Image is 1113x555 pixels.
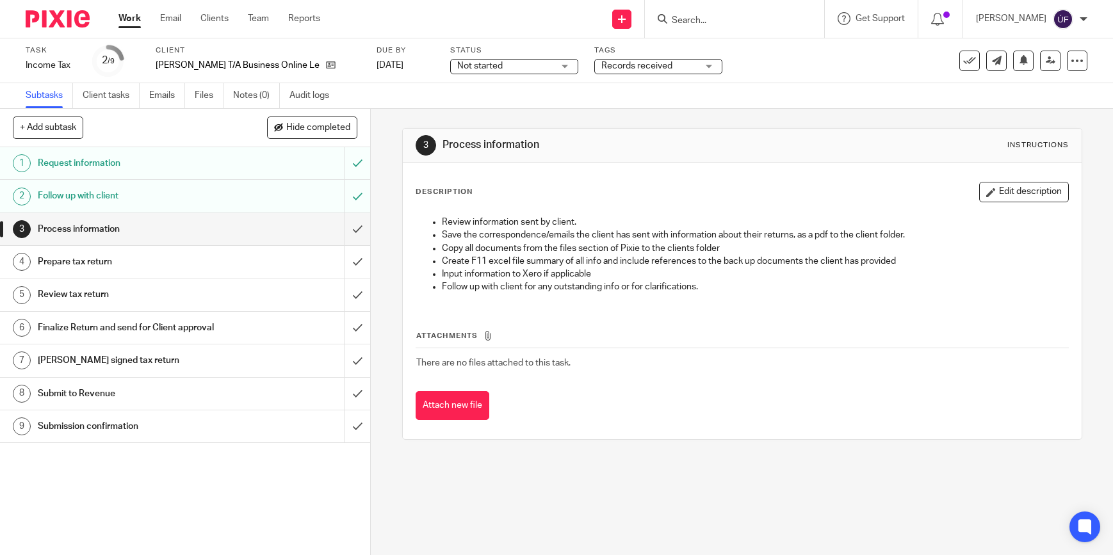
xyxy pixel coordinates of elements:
div: 8 [13,385,31,403]
a: Client tasks [83,83,140,108]
label: Task [26,45,77,56]
p: Description [416,187,473,197]
a: Files [195,83,223,108]
a: Audit logs [289,83,339,108]
div: 3 [13,220,31,238]
span: Get Support [856,14,905,23]
h1: [PERSON_NAME] signed tax return [38,351,234,370]
span: Records received [601,61,672,70]
div: 1 [13,154,31,172]
a: Clients [200,12,229,25]
button: + Add subtask [13,117,83,138]
img: svg%3E [1053,9,1073,29]
h1: Follow up with client [38,186,234,205]
p: Input information to Xero if applicable [442,268,1068,280]
a: Work [118,12,141,25]
span: [DATE] [377,61,403,70]
h1: Finalize Return and send for Client approval [38,318,234,337]
label: Status [450,45,578,56]
span: Hide completed [286,123,350,133]
img: Pixie [26,10,90,28]
p: Create F11 excel file summary of all info and include references to the back up documents the cli... [442,255,1068,268]
h1: Submission confirmation [38,417,234,436]
span: Not started [457,61,503,70]
h1: Prepare tax return [38,252,234,271]
small: /9 [108,58,115,65]
h1: Process information [443,138,769,152]
a: Notes (0) [233,83,280,108]
a: Subtasks [26,83,73,108]
h1: Submit to Revenue [38,384,234,403]
a: Emails [149,83,185,108]
p: Copy all documents from the files section of Pixie to the clients folder [442,242,1068,255]
h1: Process information [38,220,234,239]
label: Due by [377,45,434,56]
div: 5 [13,286,31,304]
div: 6 [13,319,31,337]
p: Save the correspondence/emails the client has sent with information about their returns, as a pdf... [442,229,1068,241]
p: Review information sent by client. [442,216,1068,229]
label: Tags [594,45,722,56]
label: Client [156,45,361,56]
div: 3 [416,135,436,156]
input: Search [670,15,786,27]
span: Attachments [416,332,478,339]
button: Hide completed [267,117,357,138]
div: 2 [102,53,115,68]
button: Edit description [979,182,1069,202]
p: [PERSON_NAME] [976,12,1046,25]
a: Team [248,12,269,25]
span: There are no files attached to this task. [416,358,571,367]
p: [PERSON_NAME] T/A Business Online Learning [156,59,320,72]
div: Income Tax [26,59,77,72]
h1: Request information [38,154,234,173]
div: Instructions [1007,140,1069,150]
div: 2 [13,188,31,205]
a: Email [160,12,181,25]
p: Follow up with client for any outstanding info or for clarifications. [442,280,1068,293]
div: 9 [13,417,31,435]
div: 7 [13,351,31,369]
div: 4 [13,253,31,271]
h1: Review tax return [38,285,234,304]
button: Attach new file [416,391,489,420]
a: Reports [288,12,320,25]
